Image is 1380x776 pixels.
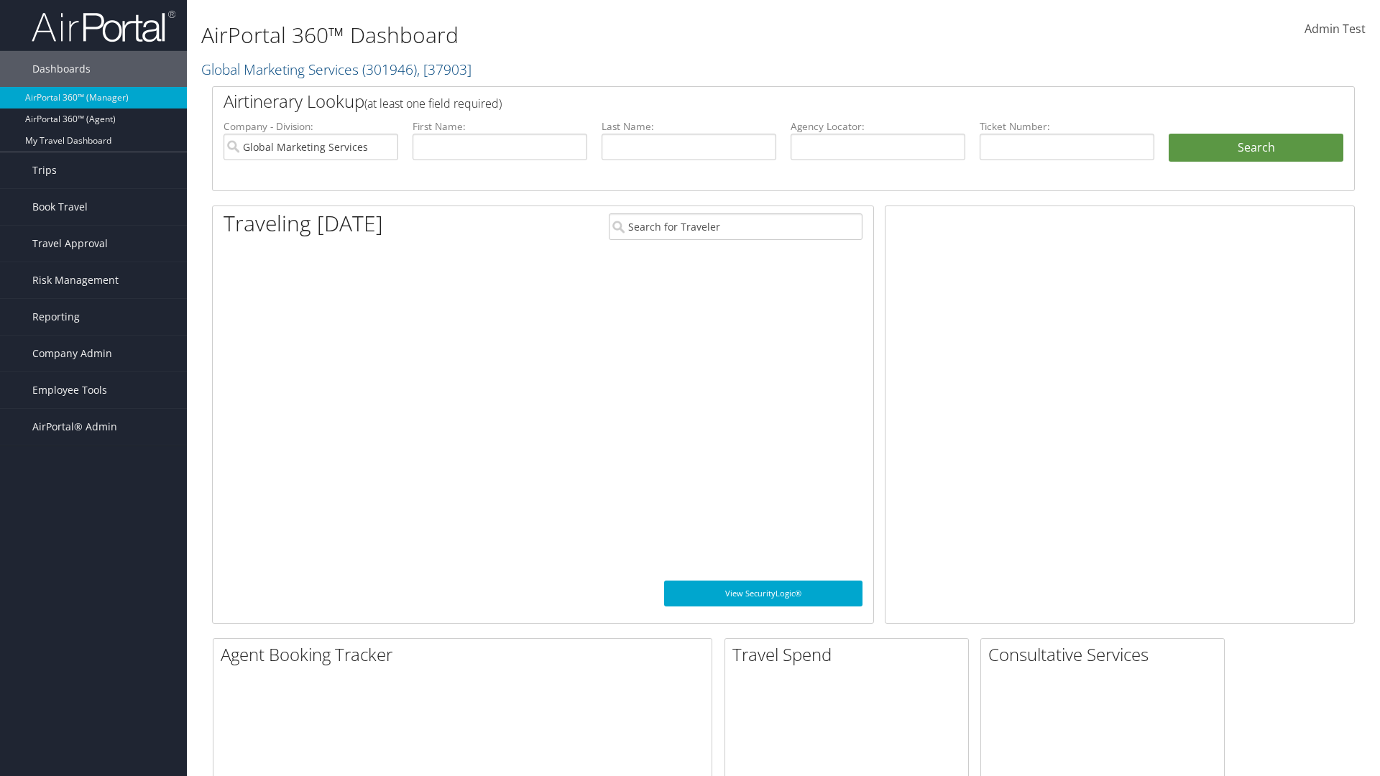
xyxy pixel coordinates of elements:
[201,60,471,79] a: Global Marketing Services
[1169,134,1343,162] button: Search
[32,299,80,335] span: Reporting
[664,581,862,606] a: View SecurityLogic®
[602,119,776,134] label: Last Name:
[221,642,712,667] h2: Agent Booking Tracker
[1305,7,1366,52] a: Admin Test
[32,372,107,408] span: Employee Tools
[988,642,1224,667] h2: Consultative Services
[32,9,175,43] img: airportal-logo.png
[791,119,965,134] label: Agency Locator:
[417,60,471,79] span: , [ 37903 ]
[362,60,417,79] span: ( 301946 )
[224,89,1248,114] h2: Airtinerary Lookup
[224,208,383,239] h1: Traveling [DATE]
[32,189,88,225] span: Book Travel
[32,262,119,298] span: Risk Management
[1305,21,1366,37] span: Admin Test
[224,119,398,134] label: Company - Division:
[732,642,968,667] h2: Travel Spend
[32,226,108,262] span: Travel Approval
[609,213,862,240] input: Search for Traveler
[32,409,117,445] span: AirPortal® Admin
[32,51,91,87] span: Dashboards
[413,119,587,134] label: First Name:
[201,20,977,50] h1: AirPortal 360™ Dashboard
[32,336,112,371] span: Company Admin
[980,119,1154,134] label: Ticket Number:
[32,152,57,188] span: Trips
[364,96,502,111] span: (at least one field required)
